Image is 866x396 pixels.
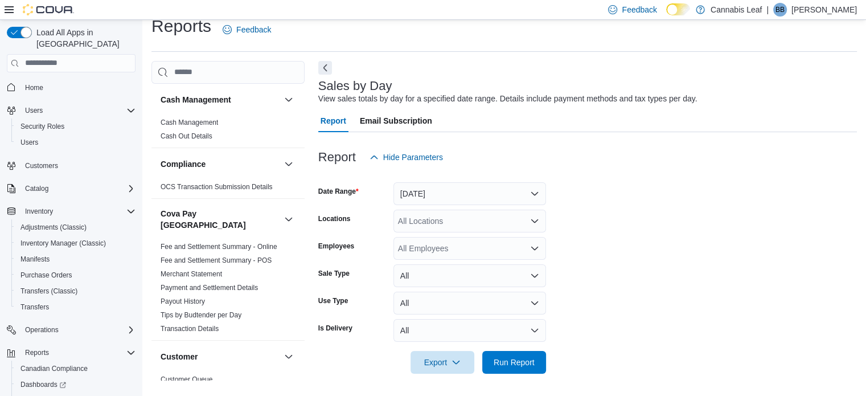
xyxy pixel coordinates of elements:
[20,323,63,337] button: Operations
[20,255,50,264] span: Manifests
[16,221,91,234] a: Adjustments (Classic)
[151,15,211,38] h1: Reports
[161,94,231,105] h3: Cash Management
[161,324,219,333] span: Transaction Details
[766,3,769,17] p: |
[218,18,276,41] a: Feedback
[11,119,140,134] button: Security Roles
[318,93,697,105] div: View sales totals by day for a specified date range. Details include payment methods and tax type...
[494,357,535,368] span: Run Report
[161,208,280,231] button: Cova Pay [GEOGRAPHIC_DATA]
[161,132,212,141] span: Cash Out Details
[161,256,272,265] span: Fee and Settlement Summary - POS
[161,182,273,191] span: OCS Transaction Submission Details
[20,80,136,95] span: Home
[282,350,295,364] button: Customer
[161,311,241,319] a: Tips by Budtender per Day
[11,267,140,283] button: Purchase Orders
[161,351,198,362] h3: Customer
[11,361,140,377] button: Canadian Compliance
[622,4,656,15] span: Feedback
[20,104,47,117] button: Users
[16,120,69,133] a: Security Roles
[773,3,787,17] div: Bobby Bassi
[161,118,218,127] span: Cash Management
[161,158,206,170] h3: Compliance
[20,239,106,248] span: Inventory Manager (Classic)
[11,377,140,393] a: Dashboards
[20,182,136,195] span: Catalog
[25,207,53,216] span: Inventory
[16,236,110,250] a: Inventory Manager (Classic)
[16,362,136,375] span: Canadian Compliance
[20,205,58,218] button: Inventory
[16,378,71,391] a: Dashboards
[318,187,359,196] label: Date Range
[2,322,140,338] button: Operations
[482,351,546,374] button: Run Report
[282,93,295,107] button: Cash Management
[161,375,212,383] a: Customer Queue
[20,81,48,95] a: Home
[25,83,43,92] span: Home
[32,27,136,50] span: Load All Apps in [GEOGRAPHIC_DATA]
[161,351,280,362] button: Customer
[161,297,205,306] span: Payout History
[161,284,258,292] a: Payment and Settlement Details
[411,351,474,374] button: Export
[530,244,539,253] button: Open list of options
[383,152,443,163] span: Hide Parameters
[236,24,271,35] span: Feedback
[11,235,140,251] button: Inventory Manager (Classic)
[23,4,74,15] img: Cova
[318,150,356,164] h3: Report
[2,103,140,119] button: Users
[151,240,305,340] div: Cova Pay [GEOGRAPHIC_DATA]
[161,297,205,305] a: Payout History
[318,79,392,93] h3: Sales by Day
[20,323,136,337] span: Operations
[151,373,305,391] div: Customer
[16,362,92,375] a: Canadian Compliance
[11,299,140,315] button: Transfers
[11,219,140,235] button: Adjustments (Classic)
[360,109,432,132] span: Email Subscription
[16,120,136,133] span: Security Roles
[20,158,136,173] span: Customers
[711,3,762,17] p: Cannabis Leaf
[2,345,140,361] button: Reports
[161,94,280,105] button: Cash Management
[318,324,352,333] label: Is Delivery
[161,243,277,251] a: Fee and Settlement Summary - Online
[321,109,346,132] span: Report
[20,138,38,147] span: Users
[161,242,277,251] span: Fee and Settlement Summary - Online
[318,242,354,251] label: Employees
[161,183,273,191] a: OCS Transaction Submission Details
[161,270,222,279] span: Merchant Statement
[11,283,140,299] button: Transfers (Classic)
[791,3,857,17] p: [PERSON_NAME]
[151,116,305,148] div: Cash Management
[20,205,136,218] span: Inventory
[318,296,348,305] label: Use Type
[11,134,140,150] button: Users
[16,252,54,266] a: Manifests
[393,264,546,287] button: All
[775,3,785,17] span: BB
[530,217,539,226] button: Open list of options
[20,364,88,373] span: Canadian Compliance
[16,300,54,314] a: Transfers
[25,348,49,357] span: Reports
[16,236,136,250] span: Inventory Manager (Classic)
[666,3,690,15] input: Dark Mode
[16,284,136,298] span: Transfers (Classic)
[161,283,258,292] span: Payment and Settlement Details
[25,106,43,115] span: Users
[16,300,136,314] span: Transfers
[2,157,140,174] button: Customers
[20,159,63,173] a: Customers
[20,380,66,389] span: Dashboards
